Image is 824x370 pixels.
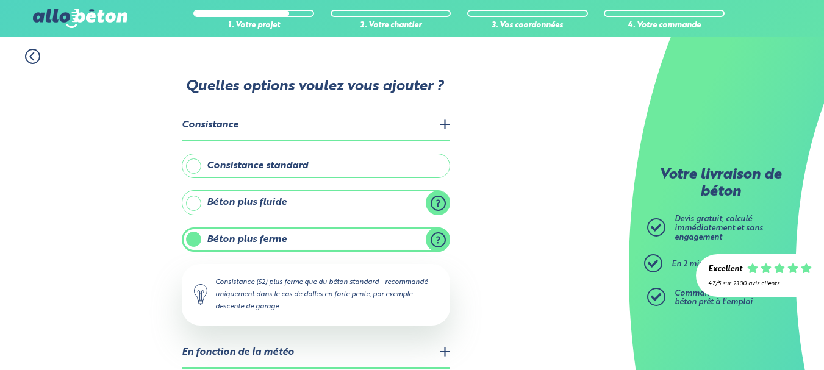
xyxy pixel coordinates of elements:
[182,227,450,252] label: Béton plus ferme
[675,215,763,241] span: Devis gratuit, calculé immédiatement et sans engagement
[182,338,450,369] legend: En fonction de la météo
[181,79,449,96] p: Quelles options voulez vous ajouter ?
[708,265,742,274] div: Excellent
[467,21,588,30] div: 3. Vos coordonnées
[708,280,812,287] div: 4.7/5 sur 2300 avis clients
[715,322,811,357] iframe: Help widget launcher
[331,21,451,30] div: 2. Votre chantier
[675,290,772,307] span: Commandez ensuite votre béton prêt à l'emploi
[182,110,450,141] legend: Consistance
[182,190,450,215] label: Béton plus fluide
[672,260,762,268] span: En 2 minutes top chrono
[33,9,127,28] img: allobéton
[182,264,450,325] div: Consistance (S2) plus ferme que du béton standard - recommandé uniquement dans le cas de dalles e...
[604,21,725,30] div: 4. Votre commande
[193,21,314,30] div: 1. Votre projet
[182,154,450,178] label: Consistance standard
[650,167,790,201] p: Votre livraison de béton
